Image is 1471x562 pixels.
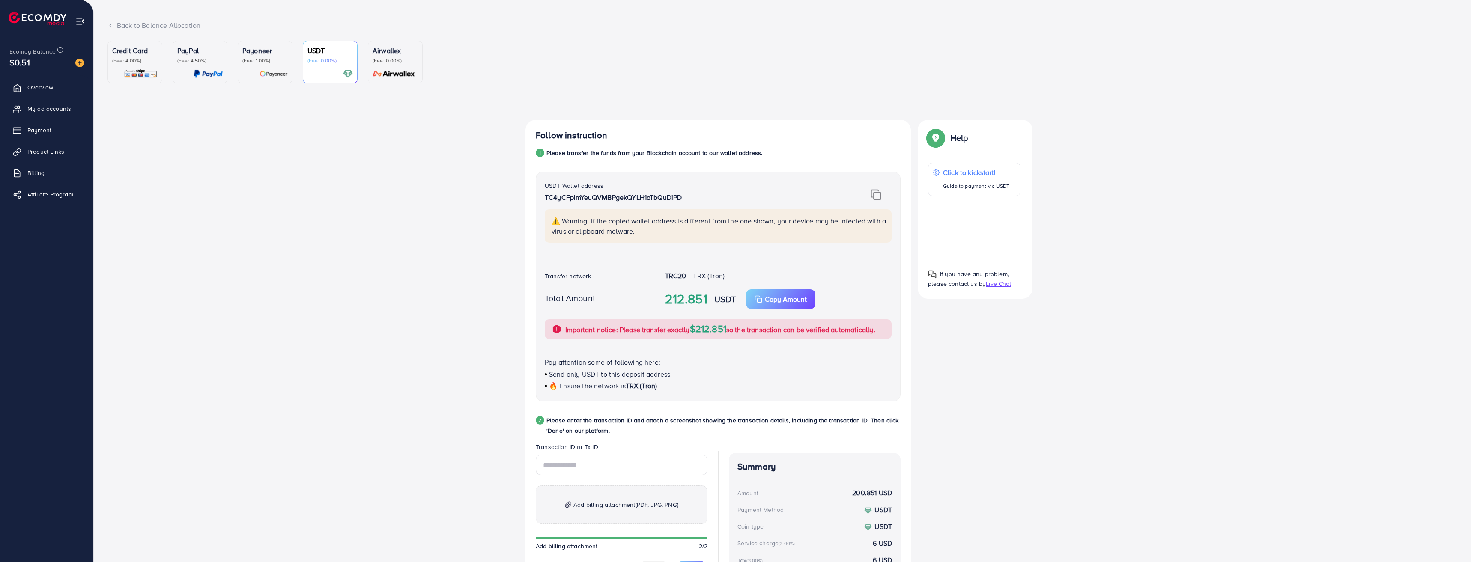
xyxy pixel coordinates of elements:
p: Please transfer the funds from your Blockchain account to our wallet address. [546,148,762,158]
span: Product Links [27,147,64,156]
img: logo [9,12,66,25]
a: My ad accounts [6,100,87,117]
small: (3.00%) [779,540,795,547]
img: card [194,69,223,79]
a: Affiliate Program [6,186,87,203]
span: 2/2 [699,542,707,550]
strong: USDT [874,522,892,531]
span: Payment [27,126,51,134]
h4: Follow instruction [536,130,607,141]
p: (Fee: 0.00%) [373,57,418,64]
img: img [565,501,571,508]
strong: 212.851 [665,290,707,309]
div: Service charge [737,539,797,547]
div: Amount [737,489,758,497]
label: USDT Wallet address [545,181,603,190]
p: ⚠️ Warning: If the copied wallet address is different from the one shown, your device may be infe... [552,216,886,236]
img: card [124,69,158,79]
div: 2 [536,416,544,425]
strong: TRC20 [665,271,686,280]
span: TRX (Tron) [626,381,657,390]
p: (Fee: 4.50%) [177,57,223,64]
span: Add billing attachment [573,500,678,510]
p: Airwallex [373,45,418,56]
img: card [343,69,353,79]
button: Copy Amount [746,289,815,309]
span: $212.851 [690,322,726,335]
a: Overview [6,79,87,96]
p: (Fee: 1.00%) [242,57,288,64]
div: Back to Balance Allocation [107,21,1457,30]
legend: Transaction ID or Tx ID [536,443,707,455]
p: Please enter the transaction ID and attach a screenshot showing the transaction details, includin... [546,415,901,436]
a: Billing [6,164,87,181]
a: Product Links [6,143,87,160]
img: alert [552,324,562,334]
p: (Fee: 4.00%) [112,57,158,64]
p: USDT [307,45,353,56]
p: Copy Amount [765,294,807,304]
img: image [75,59,84,67]
span: If you have any problem, please contact us by [928,270,1009,288]
img: card [260,69,288,79]
p: (Fee: 0.00%) [307,57,353,64]
strong: USDT [874,505,892,514]
a: Payment [6,122,87,139]
span: My ad accounts [27,104,71,113]
p: Payoneer [242,45,288,56]
span: Live Chat [986,280,1011,288]
span: Add billing attachment [536,542,598,550]
span: Overview [27,83,53,92]
p: TC4yCFpimYeuQVMBPgekQYLH1oTbQuDiPD [545,192,832,202]
p: Important notice: Please transfer exactly so the transaction can be verified automatically. [565,324,875,335]
h4: Summary [737,461,892,472]
div: Coin type [737,522,764,531]
strong: USDT [714,293,736,305]
p: Click to kickstart! [943,167,1009,178]
div: Payment Method [737,506,784,514]
p: Pay attention some of following here: [545,357,892,367]
img: Popup guide [928,270,937,279]
p: PayPal [177,45,223,56]
span: Billing [27,169,45,177]
p: Help [950,133,968,143]
p: Credit Card [112,45,158,56]
p: Send only USDT to this deposit address. [545,369,892,379]
img: card [370,69,418,79]
iframe: Chat [1435,523,1465,556]
span: 🔥 Ensure the network is [549,381,626,390]
strong: 6 USD [873,538,892,548]
strong: 200.851 USD [852,488,892,498]
label: Total Amount [545,292,595,304]
p: Guide to payment via USDT [943,181,1009,191]
img: coin [864,523,872,531]
img: coin [864,507,872,514]
span: Ecomdy Balance [9,47,56,56]
span: Affiliate Program [27,190,73,199]
img: img [871,189,881,200]
label: Transfer network [545,272,591,280]
span: $0.51 [9,56,30,68]
span: (PDF, JPG, PNG) [636,500,678,509]
span: TRX (Tron) [693,271,725,280]
img: Popup guide [928,130,943,146]
img: menu [75,16,85,26]
div: 1 [536,149,544,157]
